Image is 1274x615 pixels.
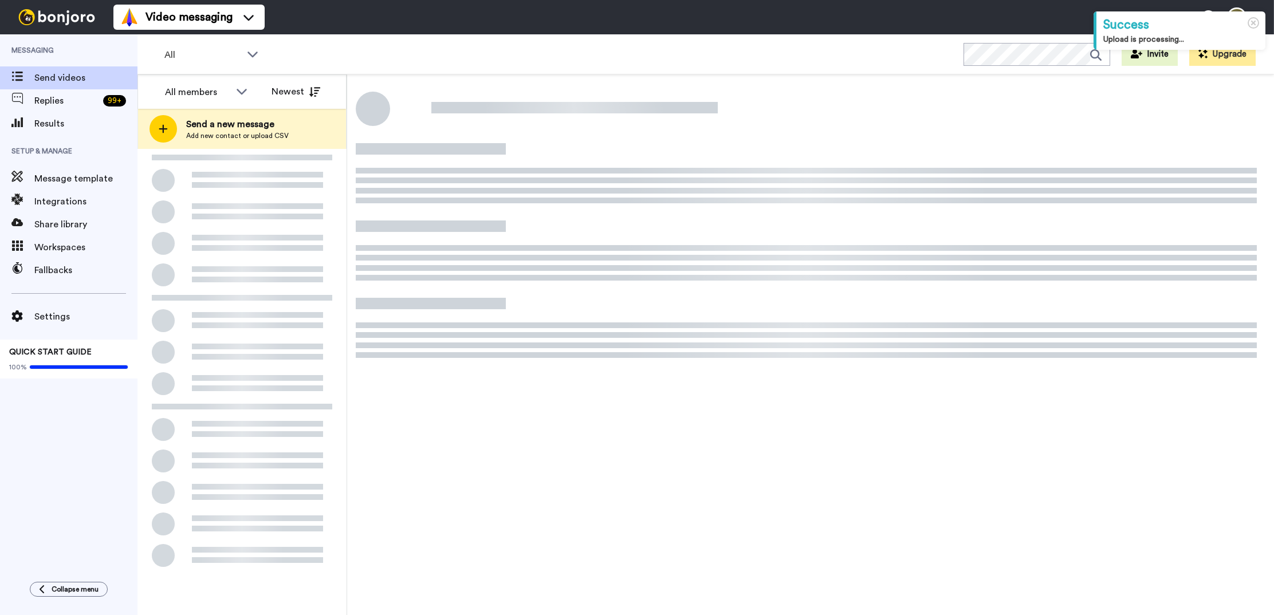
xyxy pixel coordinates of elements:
span: Fallbacks [34,263,137,277]
div: Success [1103,16,1259,34]
button: Collapse menu [30,582,108,597]
span: 100% [9,362,27,372]
img: vm-color.svg [120,8,139,26]
button: Invite [1122,43,1178,66]
span: All [164,48,241,62]
span: Results [34,117,137,131]
span: Send a new message [186,117,289,131]
span: Share library [34,218,137,231]
span: Send videos [34,71,137,85]
div: 99 + [103,95,126,107]
span: Integrations [34,195,137,208]
button: Upgrade [1189,43,1256,66]
span: Workspaces [34,241,137,254]
div: All members [165,85,230,99]
span: Replies [34,94,99,108]
span: Video messaging [146,9,233,25]
div: Upload is processing... [1103,34,1259,45]
span: Add new contact or upload CSV [186,131,289,140]
span: QUICK START GUIDE [9,348,92,356]
span: Message template [34,172,137,186]
button: Newest [263,80,329,103]
span: Collapse menu [52,585,99,594]
img: bj-logo-header-white.svg [14,9,100,25]
span: Settings [34,310,137,324]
